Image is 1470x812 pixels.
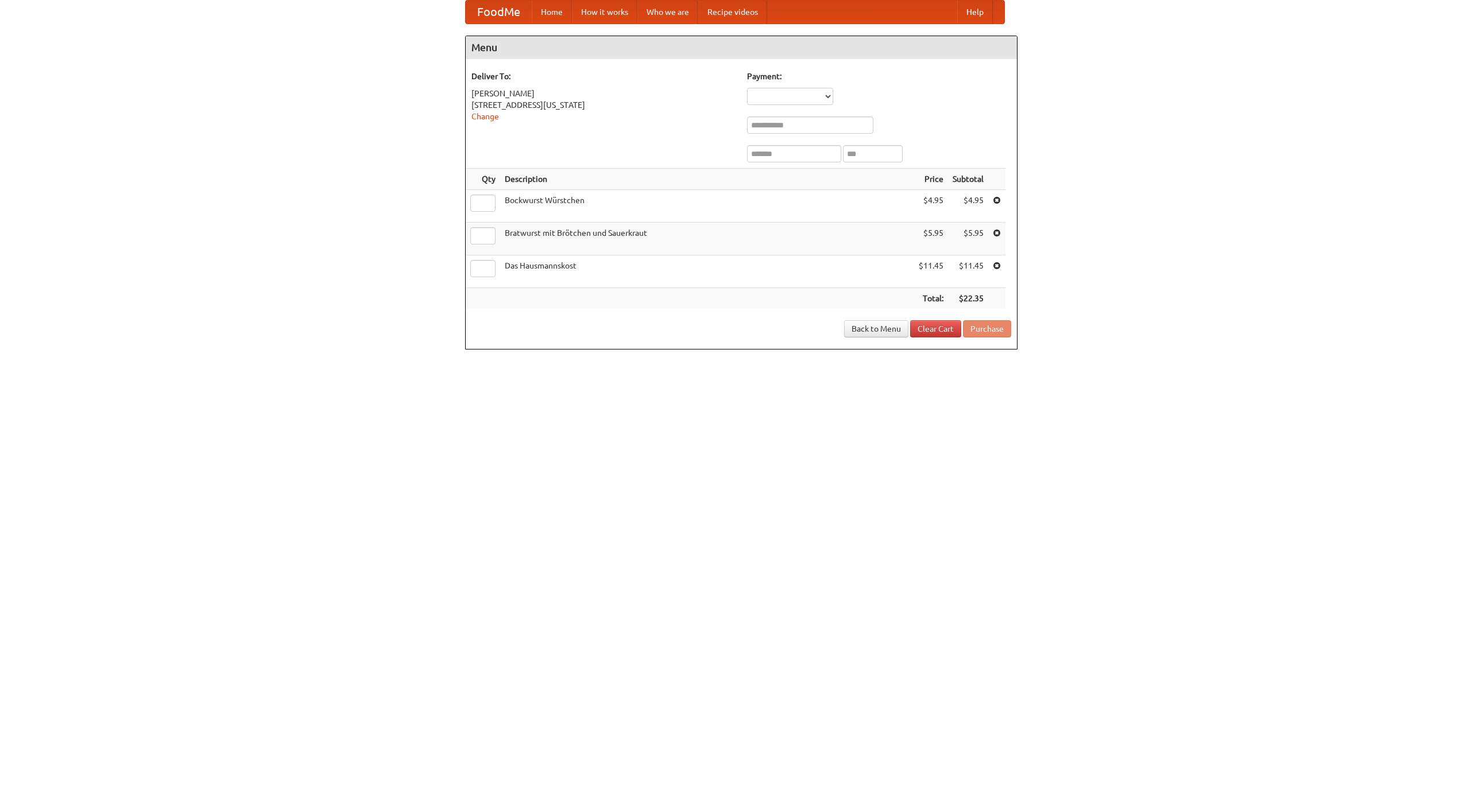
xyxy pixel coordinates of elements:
[698,1,767,24] a: Recipe videos
[747,71,1011,82] h5: Payment:
[471,71,736,82] h5: Deliver To:
[572,1,637,24] a: How it works
[471,99,736,111] div: [STREET_ADDRESS][US_STATE]
[914,255,948,288] td: $11.45
[948,288,988,309] th: $22.35
[466,1,532,24] a: FoodMe
[957,1,993,24] a: Help
[471,112,499,121] a: Change
[466,169,500,190] th: Qty
[466,36,1017,59] h4: Menu
[471,88,736,99] div: [PERSON_NAME]
[500,190,914,223] td: Bockwurst Würstchen
[914,169,948,190] th: Price
[948,223,988,255] td: $5.95
[910,320,961,337] a: Clear Cart
[500,255,914,288] td: Das Hausmannskost
[500,223,914,255] td: Bratwurst mit Brötchen und Sauerkraut
[844,320,908,337] a: Back to Menu
[948,169,988,190] th: Subtotal
[532,1,572,24] a: Home
[914,190,948,223] td: $4.95
[500,169,914,190] th: Description
[963,320,1011,337] button: Purchase
[948,190,988,223] td: $4.95
[914,288,948,309] th: Total:
[914,223,948,255] td: $5.95
[637,1,698,24] a: Who we are
[948,255,988,288] td: $11.45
